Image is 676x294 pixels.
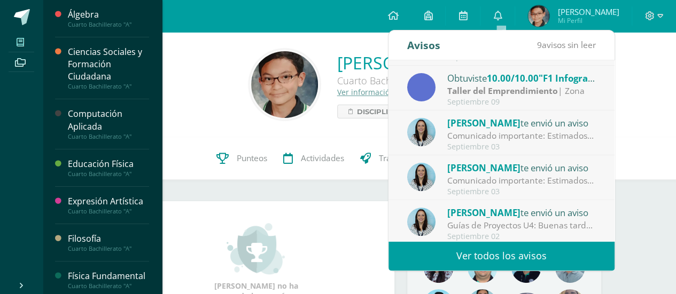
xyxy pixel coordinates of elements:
div: Física Fundamental [68,270,149,282]
div: Septiembre 03 [447,187,596,196]
img: aed16db0a88ebd6752f21681ad1200a1.png [407,163,436,191]
div: Expresión Artística [68,195,149,208]
a: Punteos [208,137,275,180]
a: Ver todos los avisos [388,241,615,271]
div: Obtuviste en [447,71,596,85]
a: Computación AplicadaCuarto Bachillerato "A" [68,108,149,140]
a: [PERSON_NAME] [337,51,470,74]
span: Mi Perfil [557,16,619,25]
div: Cuarto Bachillerato "A" [68,21,149,28]
span: Disciplina [357,105,399,118]
div: Cuarto Bachillerato "A" [68,133,149,140]
a: Ciencias Sociales y Formación CiudadanaCuarto Bachillerato "A" [68,46,149,90]
span: Actividades [301,153,344,164]
div: Computación Aplicada [68,108,149,132]
div: te envió un aviso [447,116,596,130]
span: Trayectoria [379,153,422,164]
div: Comunicado importante: Estimados padres de familia, Les compartimos información importante relaci... [447,130,596,142]
a: Educación FísicaCuarto Bachillerato "A" [68,158,149,178]
div: Filosofía [68,233,149,245]
a: Trayectoria [352,137,430,180]
strong: Taller del Emprendimiento [447,85,558,97]
div: Septiembre 03 [447,142,596,152]
a: Expresión ArtísticaCuarto Bachillerato "A" [68,195,149,215]
span: Punteos [237,153,267,164]
div: Educación Física [68,158,149,170]
span: [PERSON_NAME] [447,206,520,219]
a: FilosofíaCuarto Bachillerato "A" [68,233,149,252]
div: Cuarto Bachillerato "A" [68,282,149,290]
a: Ver información personal... [337,87,434,97]
div: Cuarto Bachillerato "A" [68,83,149,90]
span: [PERSON_NAME] [447,117,520,129]
div: Septiembre 09 [447,53,596,62]
span: avisos sin leer [537,39,596,51]
div: Septiembre 02 [447,232,596,241]
div: te envió un aviso [447,205,596,219]
div: Avisos [407,30,440,60]
img: 289be53a5fb13cff79d6009846f04d42.png [251,51,318,118]
div: | Zona [447,85,596,97]
span: [PERSON_NAME] [557,6,619,17]
a: ÁlgebraCuarto Bachillerato "A" [68,9,149,28]
img: aed16db0a88ebd6752f21681ad1200a1.png [407,118,436,146]
div: Ciencias Sociales y Formación Ciudadana [68,46,149,83]
span: 10.00/10.00 [487,72,539,84]
a: Disciplina [337,105,410,118]
div: Cuarto Bachillerato "A" [68,208,149,215]
div: Cuarto Bachillerato "A" [68,170,149,178]
div: Cuarto Bachillerato "A" [68,245,149,252]
div: Septiembre 09 [447,98,596,107]
img: achievement_small.png [227,222,285,275]
div: Álgebra [68,9,149,21]
span: 9 [537,39,542,51]
a: Física FundamentalCuarto Bachillerato "A" [68,270,149,290]
img: aed16db0a88ebd6752f21681ad1200a1.png [407,208,436,236]
img: 3bba886a9c75063d96c5e58f8e6632be.png [528,5,549,27]
div: Comunicado importante: Estimados padres de familia, Les compartimos información importante relaci... [447,174,596,187]
span: "F1 Infografía" [539,72,604,84]
a: Actividades [275,137,352,180]
span: [PERSON_NAME] [447,162,520,174]
div: Cuarto Bachillerato A [337,74,470,87]
div: te envió un aviso [447,161,596,174]
div: Guías de Proyectos U4: Buenas tardes padres de familia y estudiantes de 10o grado: Compartimos la... [447,219,596,232]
